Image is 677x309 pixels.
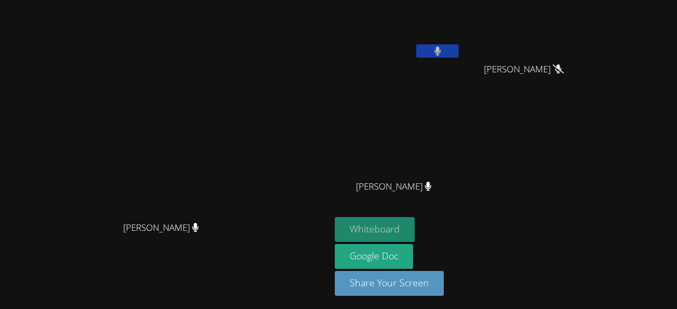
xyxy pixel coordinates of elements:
[335,217,415,242] button: Whiteboard
[484,62,564,77] span: [PERSON_NAME]
[123,220,199,236] span: [PERSON_NAME]
[335,271,444,296] button: Share Your Screen
[356,179,432,194] span: [PERSON_NAME]
[335,244,413,269] a: Google Doc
